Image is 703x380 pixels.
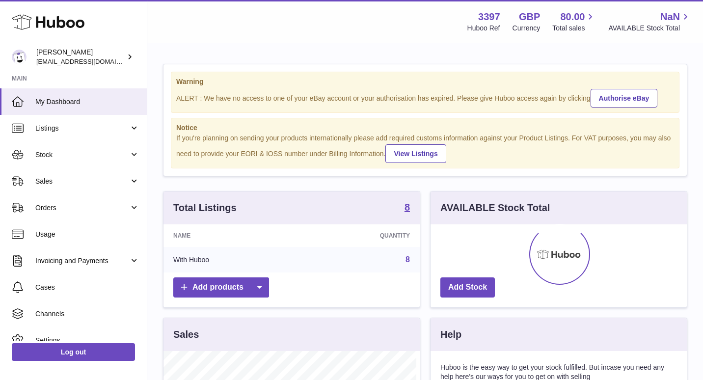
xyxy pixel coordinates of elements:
[173,328,199,341] h3: Sales
[35,203,129,213] span: Orders
[35,177,129,186] span: Sales
[467,24,500,33] div: Huboo Ref
[440,201,550,215] h3: AVAILABLE Stock Total
[552,24,596,33] span: Total sales
[176,134,674,163] div: If you're planning on sending your products internationally please add required customs informati...
[440,328,461,341] h3: Help
[35,336,139,345] span: Settings
[406,255,410,264] a: 8
[591,89,658,108] a: Authorise eBay
[176,77,674,86] strong: Warning
[35,97,139,107] span: My Dashboard
[173,277,269,298] a: Add products
[405,202,410,214] a: 8
[385,144,446,163] a: View Listings
[440,277,495,298] a: Add Stock
[163,247,298,272] td: With Huboo
[298,224,420,247] th: Quantity
[12,343,135,361] a: Log out
[35,256,129,266] span: Invoicing and Payments
[36,48,125,66] div: [PERSON_NAME]
[608,10,691,33] a: NaN AVAILABLE Stock Total
[35,124,129,133] span: Listings
[552,10,596,33] a: 80.00 Total sales
[513,24,541,33] div: Currency
[176,123,674,133] strong: Notice
[519,10,540,24] strong: GBP
[478,10,500,24] strong: 3397
[35,283,139,292] span: Cases
[12,50,27,64] img: sales@canchema.com
[608,24,691,33] span: AVAILABLE Stock Total
[35,230,139,239] span: Usage
[173,201,237,215] h3: Total Listings
[35,150,129,160] span: Stock
[560,10,585,24] span: 80.00
[405,202,410,212] strong: 8
[660,10,680,24] span: NaN
[176,87,674,108] div: ALERT : We have no access to one of your eBay account or your authorisation has expired. Please g...
[35,309,139,319] span: Channels
[36,57,144,65] span: [EMAIL_ADDRESS][DOMAIN_NAME]
[163,224,298,247] th: Name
